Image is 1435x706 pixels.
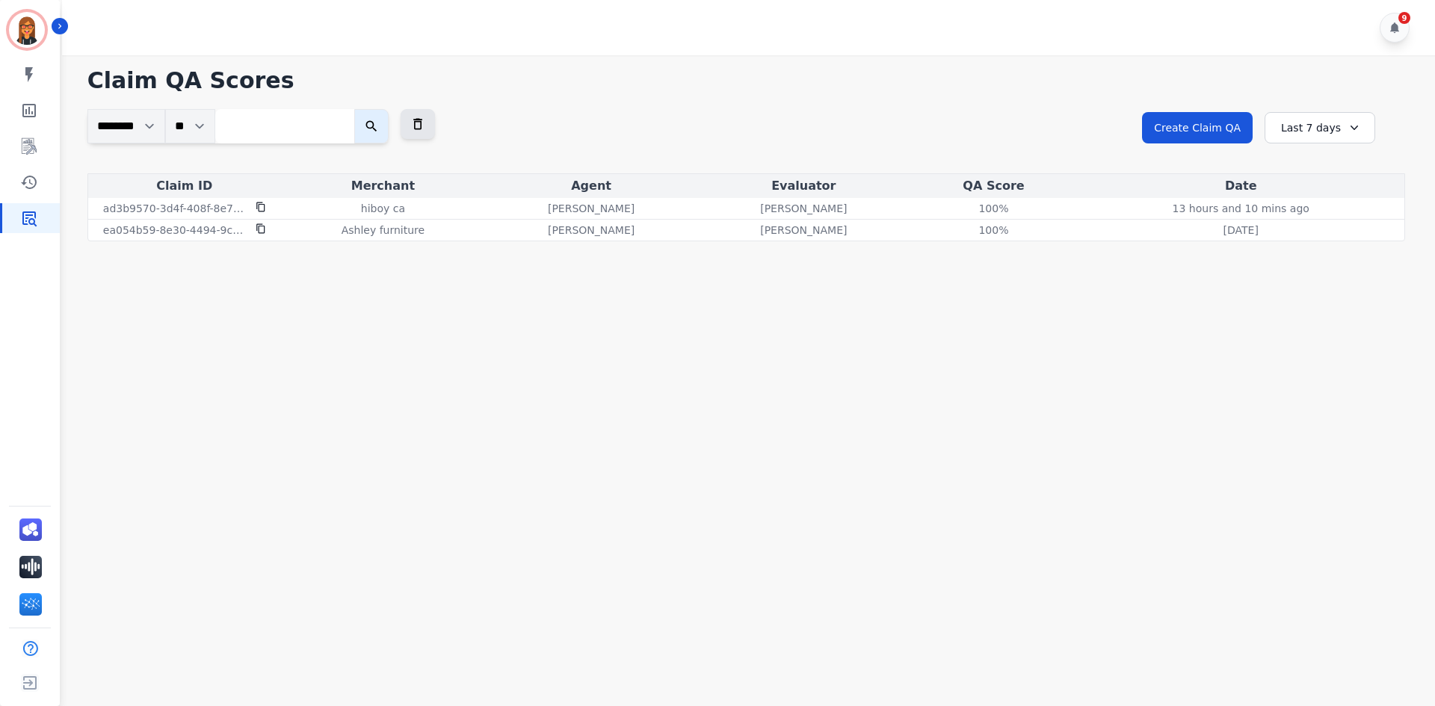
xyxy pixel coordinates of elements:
img: Bordered avatar [9,12,45,48]
p: [PERSON_NAME] [760,223,847,238]
div: Date [1081,177,1401,195]
div: 9 [1398,12,1410,24]
div: Claim ID [91,177,278,195]
div: Merchant [284,177,482,195]
p: ea054b59-8e30-4494-9c38-78dc2a6e49d4 [103,223,247,238]
p: [PERSON_NAME] [548,223,635,238]
p: [DATE] [1223,223,1259,238]
p: 13 hours and 10 mins ago [1173,201,1309,216]
div: Last 7 days [1265,112,1375,143]
p: ad3b9570-3d4f-408f-8e7c-626c0617c8fa [103,201,247,216]
div: QA Score [913,177,1074,195]
div: 100% [960,223,1027,238]
p: [PERSON_NAME] [548,201,635,216]
div: Agent [488,177,694,195]
div: 100% [960,201,1027,216]
div: Evaluator [700,177,907,195]
p: hiboy ca [361,201,405,216]
button: Create Claim QA [1142,112,1253,143]
p: Ashley furniture [342,223,425,238]
h1: Claim QA Scores [87,67,1405,94]
p: [PERSON_NAME] [760,201,847,216]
